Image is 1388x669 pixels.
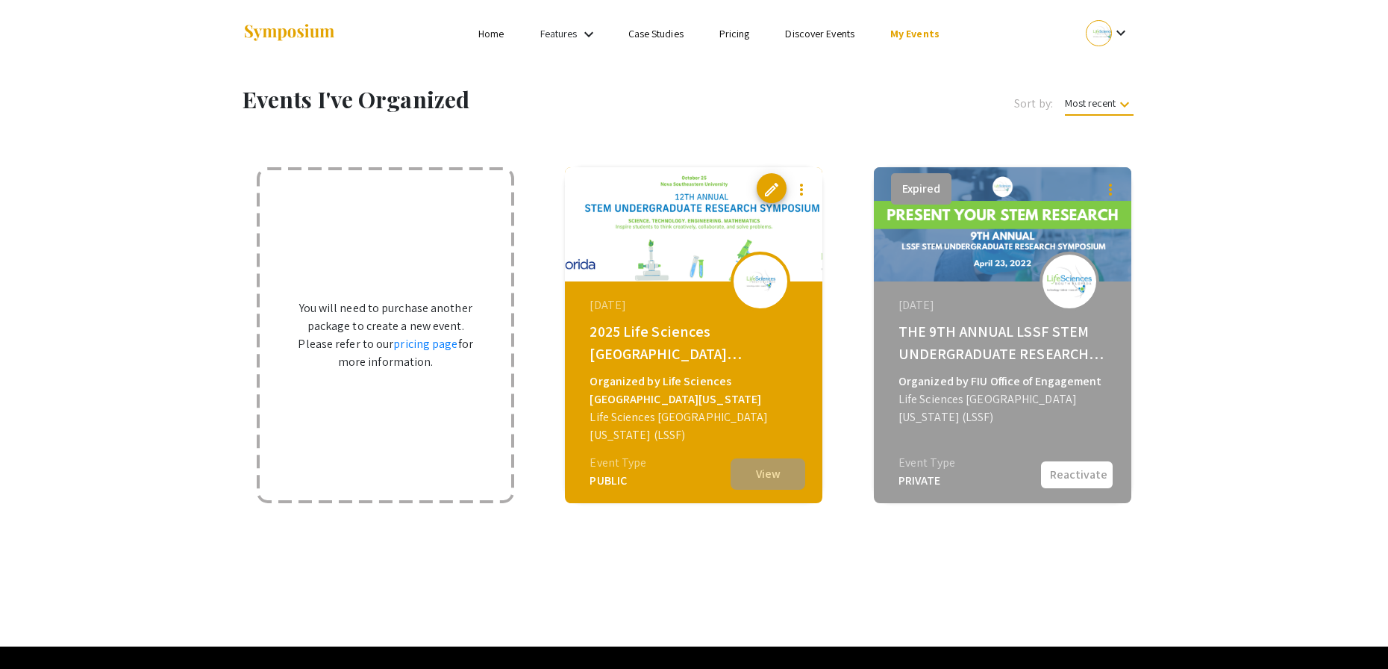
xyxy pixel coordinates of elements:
[1112,24,1130,42] mat-icon: Expand account dropdown
[1053,90,1145,116] button: Most recent
[785,27,854,40] a: Discover Events
[793,181,810,199] mat-icon: more_vert
[891,173,951,205] button: Expired
[1047,264,1092,299] img: lssf-surs2022_eventLogo_09a144_.png
[1070,16,1145,50] button: Expand account dropdown
[11,602,63,658] iframe: Chat
[590,472,646,490] div: PUBLIC
[540,27,578,40] a: Features
[719,27,750,40] a: Pricing
[738,264,783,298] img: lssfsymposium2025_eventLogo_bcd7ce_.png
[898,472,955,490] div: PRIVATE
[590,373,801,408] div: Organized by Life Sciences [GEOGRAPHIC_DATA][US_STATE]
[590,320,801,365] div: 2025 Life Sciences [GEOGRAPHIC_DATA][US_STATE] STEM Undergraduate Symposium
[898,373,1110,390] div: Organized by FIU Office of Engagement
[763,181,781,199] span: edit
[898,320,1110,365] div: THE 9TH ANNUAL LSSF STEM UNDERGRADUATE RESEARCH SYMPOSIUM
[580,25,598,43] mat-icon: Expand Features list
[898,296,1110,314] div: [DATE]
[243,23,336,43] img: Symposium by ForagerOne
[1040,460,1114,490] button: Reactivate
[1116,96,1134,113] mat-icon: keyboard_arrow_down
[263,174,507,497] div: You will need to purchase another package to create a new event. Please refer to our for more inf...
[1101,181,1119,199] mat-icon: more_vert
[874,167,1131,281] img: lssf-surs2022_eventCoverPhoto_022c34__thumb.png
[243,86,760,113] h1: Events I've Organized
[590,454,646,472] div: Event Type
[590,408,801,444] div: Life Sciences [GEOGRAPHIC_DATA][US_STATE] (LSSF)
[478,27,504,40] a: Home
[898,390,1110,426] div: Life Sciences [GEOGRAPHIC_DATA][US_STATE] (LSSF)
[565,167,822,281] img: lssfsymposium2025_eventCoverPhoto_1a8ef6__thumb.png
[628,27,684,40] a: Case Studies
[898,454,955,472] div: Event Type
[757,173,787,203] button: edit
[1065,96,1134,116] span: Most recent
[1014,95,1053,113] span: Sort by:
[731,458,805,490] button: View
[890,27,940,40] a: My Events
[590,296,801,314] div: [DATE]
